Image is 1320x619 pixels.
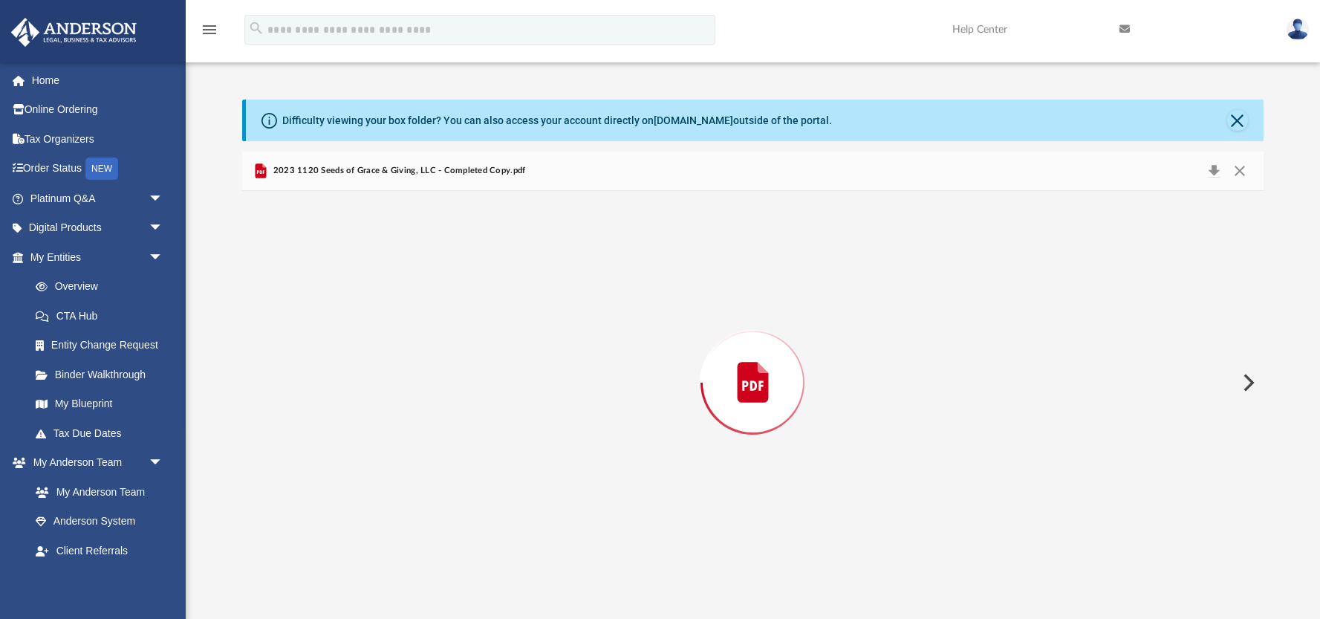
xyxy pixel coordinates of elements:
[149,242,178,273] span: arrow_drop_down
[21,536,178,565] a: Client Referrals
[242,152,1263,574] div: Preview
[21,272,186,302] a: Overview
[10,124,186,154] a: Tax Organizers
[1200,161,1227,181] button: Download
[1287,19,1309,40] img: User Pic
[10,65,186,95] a: Home
[21,389,178,419] a: My Blueprint
[282,113,832,129] div: Difficulty viewing your box folder? You can also access your account directly on outside of the p...
[654,114,733,126] a: [DOMAIN_NAME]
[1227,110,1248,131] button: Close
[10,213,186,243] a: Digital Productsarrow_drop_down
[1231,362,1264,404] button: Next File
[10,95,186,125] a: Online Ordering
[10,242,186,272] a: My Entitiesarrow_drop_down
[21,360,186,389] a: Binder Walkthrough
[201,21,218,39] i: menu
[10,565,178,595] a: My Documentsarrow_drop_down
[21,418,186,448] a: Tax Due Dates
[10,154,186,184] a: Order StatusNEW
[149,565,178,596] span: arrow_drop_down
[149,184,178,214] span: arrow_drop_down
[270,164,525,178] span: 2023 1120 Seeds of Grace & Giving, LLC - Completed Copy.pdf
[21,331,186,360] a: Entity Change Request
[85,158,118,180] div: NEW
[10,184,186,213] a: Platinum Q&Aarrow_drop_down
[21,477,171,507] a: My Anderson Team
[149,213,178,244] span: arrow_drop_down
[7,18,141,47] img: Anderson Advisors Platinum Portal
[21,507,178,537] a: Anderson System
[1226,161,1253,181] button: Close
[149,448,178,479] span: arrow_drop_down
[248,20,264,36] i: search
[201,28,218,39] a: menu
[21,301,186,331] a: CTA Hub
[10,448,178,478] a: My Anderson Teamarrow_drop_down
